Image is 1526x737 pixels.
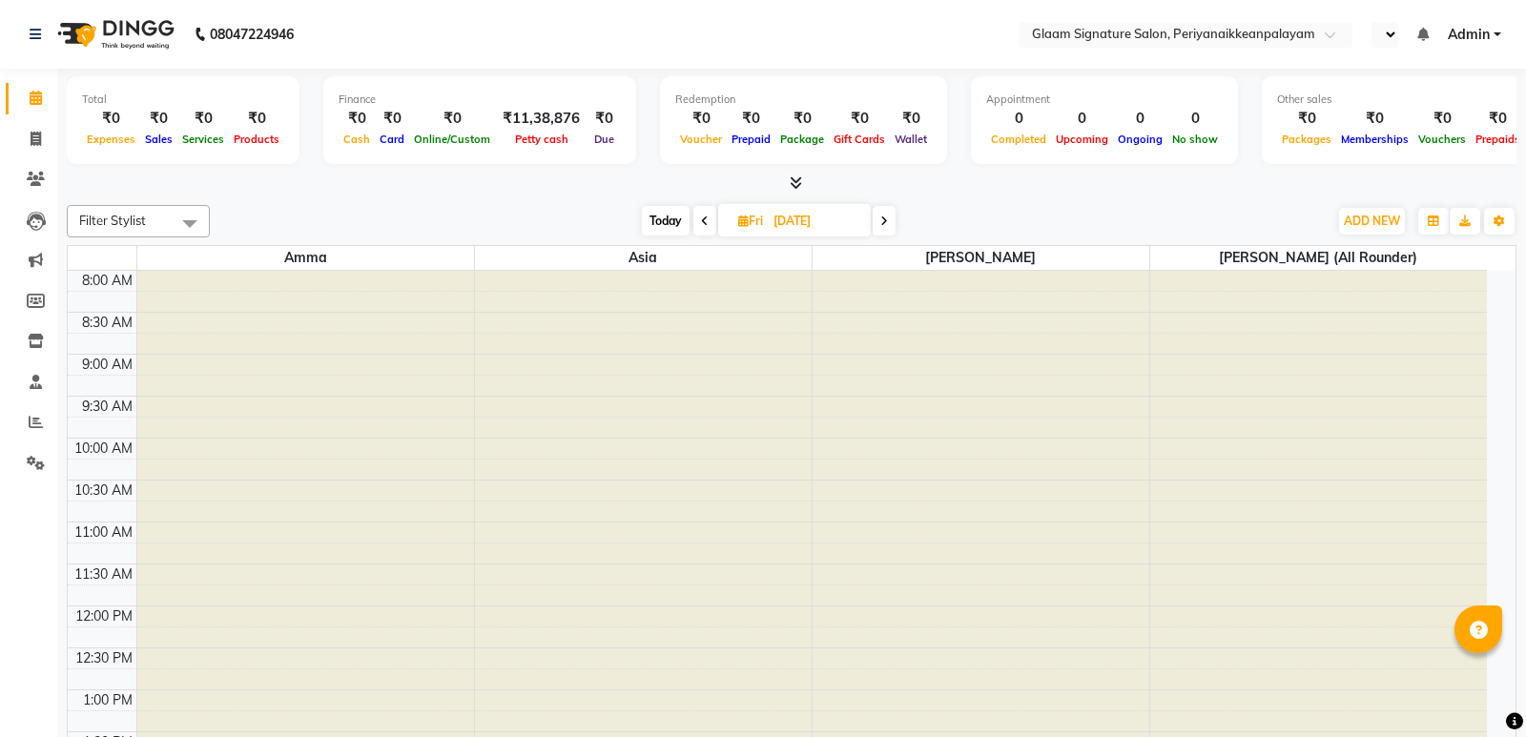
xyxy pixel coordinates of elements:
span: Vouchers [1413,133,1471,146]
div: 8:00 AM [78,271,136,291]
div: 11:00 AM [71,522,136,543]
span: No show [1167,133,1223,146]
div: Total [82,92,284,108]
div: ₹0 [1277,108,1336,130]
span: Sales [140,133,177,146]
span: Completed [986,133,1051,146]
div: ₹0 [375,108,409,130]
span: Online/Custom [409,133,495,146]
span: Today [642,206,690,235]
div: 0 [1051,108,1113,130]
span: [PERSON_NAME] [813,246,1149,270]
div: ₹0 [588,108,621,130]
span: Amma [137,246,474,270]
span: Upcoming [1051,133,1113,146]
div: Finance [339,92,621,108]
span: Card [375,133,409,146]
div: ₹0 [1471,108,1525,130]
div: 11:30 AM [71,564,136,584]
span: Products [229,133,284,146]
div: ₹0 [409,108,495,130]
div: 12:00 PM [72,606,136,626]
div: 10:00 AM [71,439,136,459]
div: 12:30 PM [72,648,136,668]
span: Due [589,133,619,146]
span: Asia [475,246,812,270]
div: ₹0 [890,108,932,130]
b: 08047224946 [210,8,294,61]
img: logo [49,8,179,61]
span: Services [177,133,229,146]
span: Fri [733,214,768,228]
div: 8:30 AM [78,313,136,333]
button: ADD NEW [1339,208,1405,235]
span: Expenses [82,133,140,146]
div: 1:00 PM [79,690,136,710]
div: ₹0 [339,108,375,130]
div: ₹0 [140,108,177,130]
div: 0 [986,108,1051,130]
span: [PERSON_NAME] (all rounder) [1150,246,1488,270]
span: Filter Stylist [79,213,146,228]
div: ₹0 [775,108,829,130]
span: Prepaids [1471,133,1525,146]
span: Petty cash [510,133,573,146]
span: Memberships [1336,133,1413,146]
span: Package [775,133,829,146]
div: Appointment [986,92,1223,108]
span: Prepaid [727,133,775,146]
div: ₹0 [675,108,727,130]
div: ₹0 [727,108,775,130]
div: 9:00 AM [78,355,136,375]
div: 9:30 AM [78,397,136,417]
span: Wallet [890,133,932,146]
div: 10:30 AM [71,481,136,501]
span: Packages [1277,133,1336,146]
div: ₹11,38,876 [495,108,588,130]
div: 0 [1167,108,1223,130]
div: 0 [1113,108,1167,130]
input: 2025-08-01 [768,207,863,235]
span: Ongoing [1113,133,1167,146]
div: ₹0 [229,108,284,130]
span: Admin [1448,25,1490,45]
div: ₹0 [1413,108,1471,130]
span: Gift Cards [829,133,890,146]
span: ADD NEW [1344,214,1400,228]
div: Redemption [675,92,932,108]
div: ₹0 [82,108,140,130]
div: ₹0 [177,108,229,130]
span: Voucher [675,133,727,146]
span: Cash [339,133,375,146]
div: ₹0 [829,108,890,130]
div: ₹0 [1336,108,1413,130]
